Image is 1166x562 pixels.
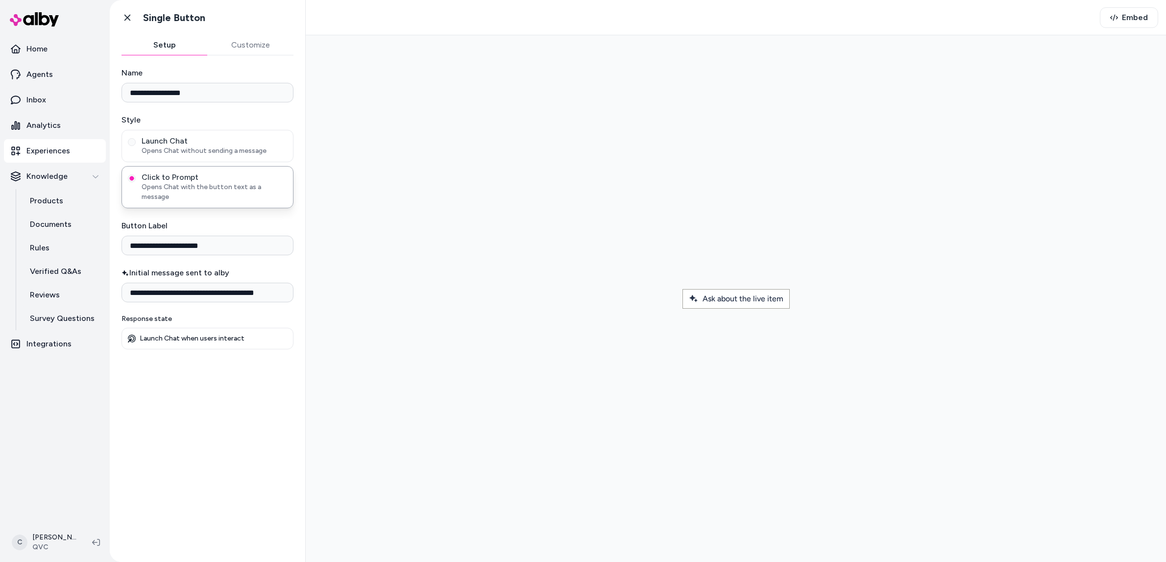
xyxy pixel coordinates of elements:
[32,533,76,542] p: [PERSON_NAME]
[26,145,70,157] p: Experiences
[20,213,106,236] a: Documents
[140,334,244,343] p: Launch Chat when users interact
[128,138,136,146] button: Launch ChatOpens Chat without sending a message
[121,267,293,279] label: Initial message sent to alby
[30,195,63,207] p: Products
[30,219,72,230] p: Documents
[142,172,287,182] span: Click to Prompt
[142,146,287,156] span: Opens Chat without sending a message
[26,43,48,55] p: Home
[121,67,293,79] label: Name
[12,535,27,550] span: C
[1100,7,1158,28] button: Embed
[143,12,205,24] h1: Single Button
[26,69,53,80] p: Agents
[20,260,106,283] a: Verified Q&As
[20,189,106,213] a: Products
[26,338,72,350] p: Integrations
[4,37,106,61] a: Home
[4,139,106,163] a: Experiences
[30,289,60,301] p: Reviews
[4,88,106,112] a: Inbox
[121,314,293,324] p: Response state
[142,136,287,146] span: Launch Chat
[121,220,293,232] label: Button Label
[20,236,106,260] a: Rules
[4,332,106,356] a: Integrations
[30,266,81,277] p: Verified Q&As
[20,283,106,307] a: Reviews
[4,114,106,137] a: Analytics
[32,542,76,552] span: QVC
[20,307,106,330] a: Survey Questions
[4,63,106,86] a: Agents
[10,12,59,26] img: alby Logo
[142,182,287,202] span: Opens Chat with the button text as a message
[1122,12,1148,24] span: Embed
[26,94,46,106] p: Inbox
[6,527,84,558] button: C[PERSON_NAME]QVC
[208,35,294,55] button: Customize
[4,165,106,188] button: Knowledge
[121,114,293,126] label: Style
[30,313,95,324] p: Survey Questions
[121,35,208,55] button: Setup
[26,171,68,182] p: Knowledge
[26,120,61,131] p: Analytics
[30,242,49,254] p: Rules
[128,174,136,182] button: Click to PromptOpens Chat with the button text as a message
